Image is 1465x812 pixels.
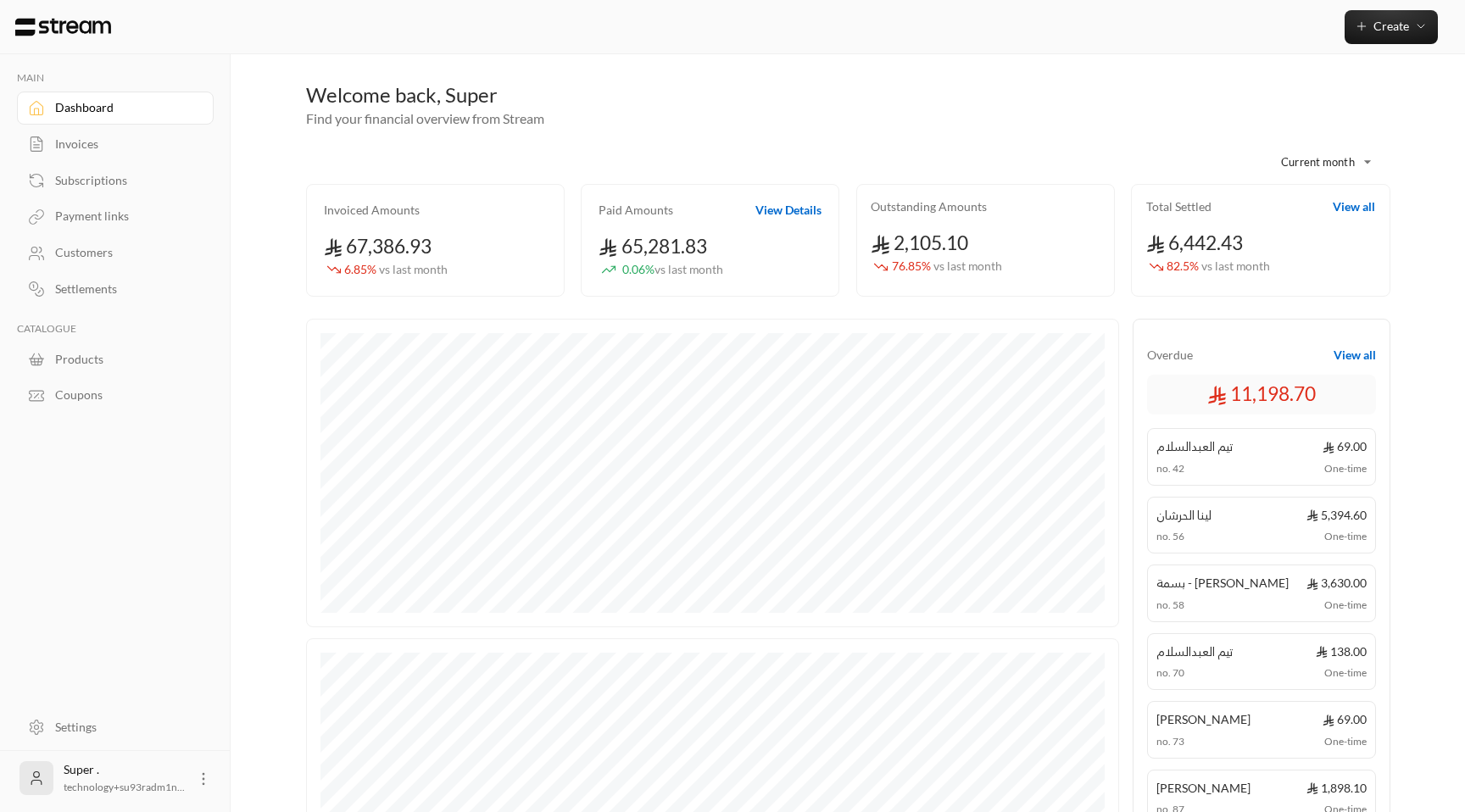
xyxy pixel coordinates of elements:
[871,231,968,254] span: 2,105.10
[1255,140,1382,184] div: Current month
[1156,710,1251,728] span: [PERSON_NAME]
[1156,779,1251,797] span: [PERSON_NAME]
[599,202,673,219] h2: Paid Amounts
[1324,734,1367,749] span: One-time
[17,322,214,336] p: CATALOGUE
[1373,19,1409,33] span: Create
[306,110,544,126] span: Find your financial overview from Stream
[1156,642,1233,660] span: تيم العبدالسلام
[55,99,192,116] div: Dashboard
[892,258,1002,275] span: 76.85 %
[755,202,822,219] button: View Details
[1324,598,1367,613] span: One-time
[622,261,723,279] span: 0.06 %
[1306,779,1367,797] span: 1,898.10
[1324,461,1367,476] span: One-time
[17,164,214,197] a: Subscriptions
[17,710,214,743] a: Settings
[17,273,214,306] a: Settlements
[1146,231,1244,254] span: 6,442.43
[1316,642,1367,660] span: 138.00
[324,202,420,219] h2: Invoiced Amounts
[64,761,185,795] div: Super .
[324,235,432,258] span: 67,386.93
[55,387,192,403] div: Coupons
[17,200,214,233] a: Payment links
[1333,198,1375,215] button: View all
[1167,258,1270,275] span: 82.5 %
[17,92,214,125] a: Dashboard
[1156,506,1212,524] span: لينا الحرشان
[1156,437,1233,455] span: تيم العبدالسلام
[1156,461,1184,476] span: no. 42
[1156,734,1184,749] span: no. 73
[55,281,192,298] div: Settlements
[1156,665,1184,681] span: no. 70
[1323,437,1367,455] span: 69.00
[1156,529,1184,544] span: no. 56
[55,172,192,189] div: Subscriptions
[1323,710,1367,728] span: 69.00
[1334,347,1376,364] button: View all
[55,351,192,368] div: Products
[599,235,707,258] span: 65,281.83
[1324,529,1367,544] span: One-time
[1201,259,1270,273] span: vs last month
[55,208,192,225] div: Payment links
[64,781,185,793] span: technology+su93radm1n...
[55,719,192,736] div: Settings
[1306,506,1367,524] span: 5,394.60
[306,81,1390,108] div: Welcome back, Super
[1207,380,1316,409] span: 11,198.70
[55,244,192,261] div: Customers
[17,71,214,85] p: MAIN
[17,236,214,270] a: Customers
[14,18,113,36] img: Logo
[55,136,192,153] div: Invoices
[1306,574,1367,592] span: 3,630.00
[655,262,723,276] span: vs last month
[17,379,214,412] a: Coupons
[1324,665,1367,681] span: One-time
[1156,574,1289,592] span: بسمة - [PERSON_NAME]
[1156,598,1184,613] span: no. 58
[1345,10,1438,44] button: Create
[17,128,214,161] a: Invoices
[1147,347,1193,364] span: Overdue
[933,259,1002,273] span: vs last month
[871,198,987,215] h2: Outstanding Amounts
[1146,198,1212,215] h2: Total Settled
[17,342,214,375] a: Products
[344,261,448,279] span: 6.85 %
[379,262,448,276] span: vs last month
